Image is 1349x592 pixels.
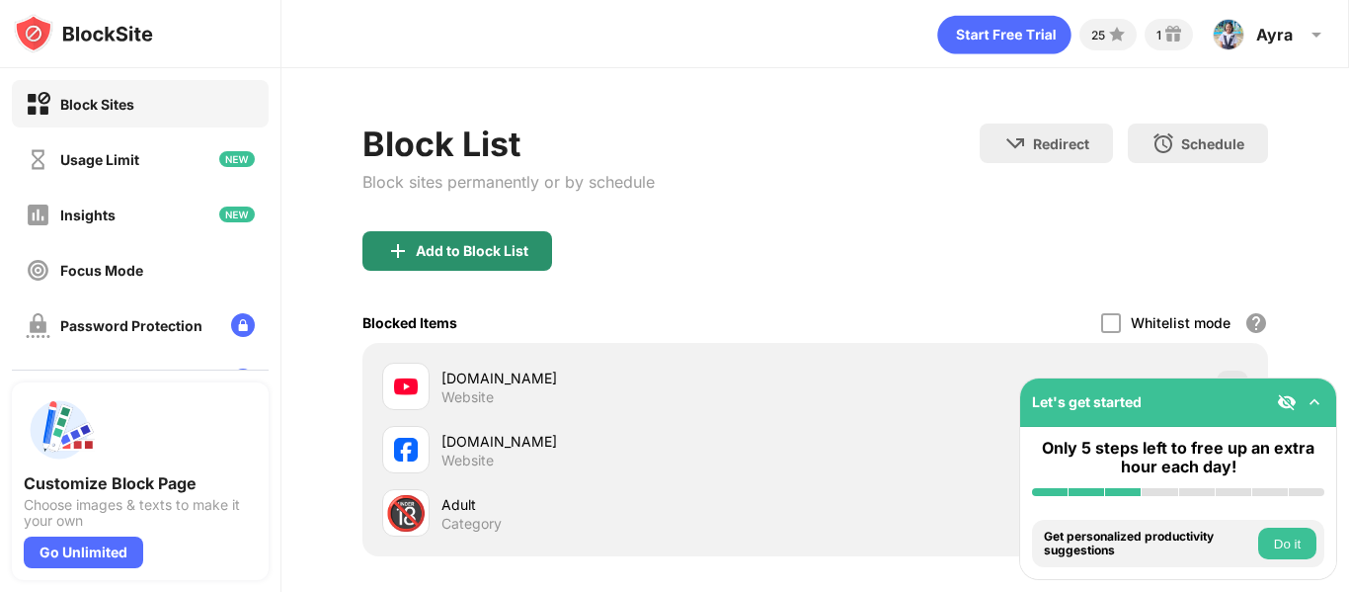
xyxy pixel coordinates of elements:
[394,375,418,398] img: favicons
[1044,530,1253,558] div: Get personalized productivity suggestions
[441,368,816,388] div: [DOMAIN_NAME]
[24,394,95,465] img: push-custom-page.svg
[937,15,1071,54] div: animation
[26,92,50,117] img: block-on.svg
[14,14,153,53] img: logo-blocksite.svg
[24,497,257,529] div: Choose images & texts to make it your own
[60,151,139,168] div: Usage Limit
[385,493,427,534] div: 🔞
[362,124,655,164] div: Block List
[362,314,457,331] div: Blocked Items
[1256,25,1293,44] div: Ayra
[24,537,143,568] div: Go Unlimited
[441,515,502,533] div: Category
[60,262,143,279] div: Focus Mode
[219,207,255,222] img: new-icon.svg
[24,473,257,493] div: Customize Block Page
[441,494,816,515] div: Adult
[26,258,50,283] img: focus-off.svg
[60,317,202,334] div: Password Protection
[1032,439,1324,476] div: Only 5 steps left to free up an extra hour each day!
[441,388,494,406] div: Website
[1105,23,1129,46] img: points-small.svg
[441,452,494,469] div: Website
[1213,19,1244,50] img: ACg8ocI5G9NN8n7w0LgFQlK_p1JRmh__Uaj2CmqCe9pftavAYTewtUZE=s96-c
[1305,392,1324,412] img: omni-setup-toggle.svg
[1161,23,1185,46] img: reward-small.svg
[231,313,255,337] img: lock-menu.svg
[362,172,655,192] div: Block sites permanently or by schedule
[1032,393,1142,410] div: Let's get started
[26,369,50,393] img: customize-block-page-off.svg
[1131,314,1230,331] div: Whitelist mode
[231,369,255,392] img: lock-menu.svg
[1181,135,1244,152] div: Schedule
[219,151,255,167] img: new-icon.svg
[416,243,528,259] div: Add to Block List
[60,207,116,223] div: Insights
[1091,28,1105,42] div: 25
[1258,528,1316,559] button: Do it
[26,147,50,172] img: time-usage-off.svg
[394,438,418,462] img: favicons
[26,203,50,227] img: insights-off.svg
[60,96,134,113] div: Block Sites
[1277,392,1297,412] img: eye-not-visible.svg
[26,313,50,338] img: password-protection-off.svg
[441,431,816,452] div: [DOMAIN_NAME]
[1033,135,1089,152] div: Redirect
[1156,28,1161,42] div: 1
